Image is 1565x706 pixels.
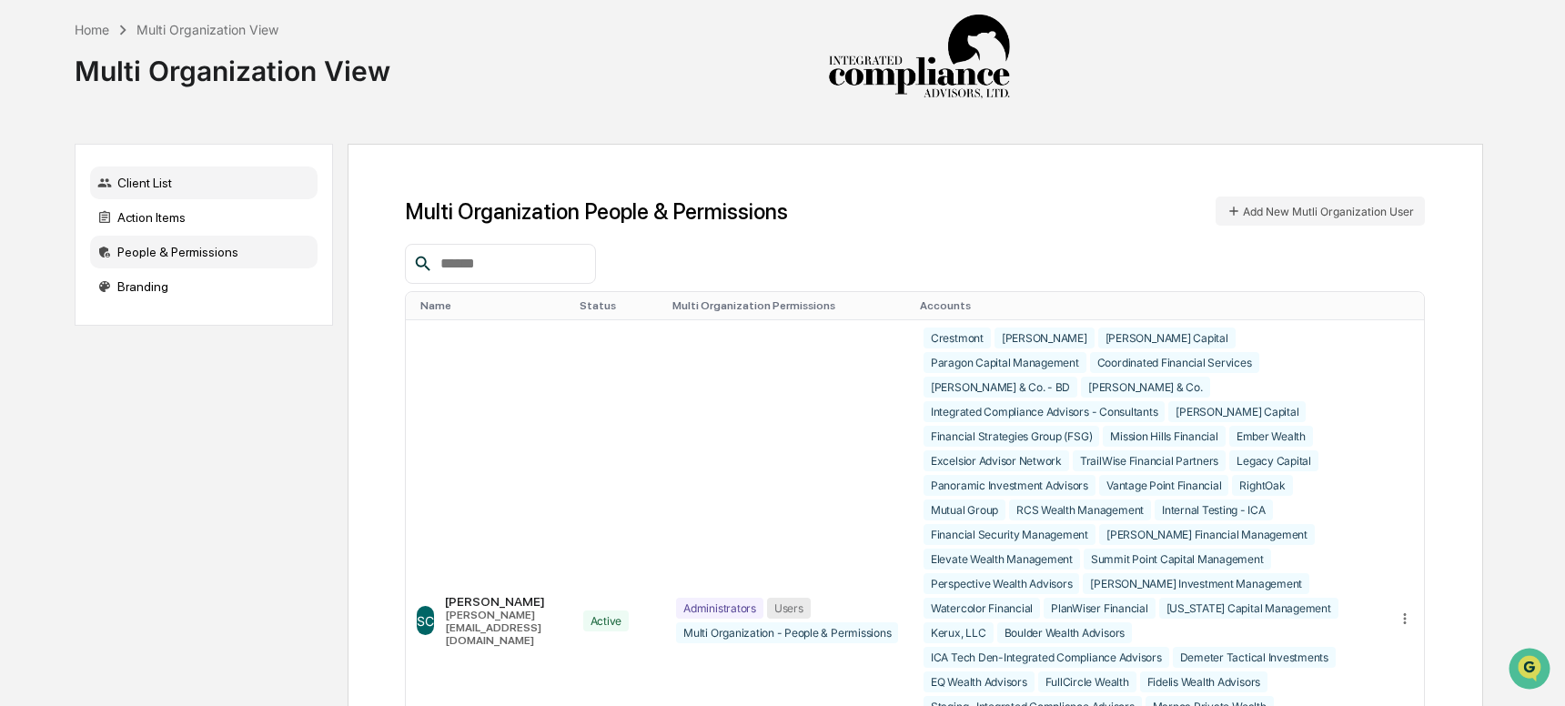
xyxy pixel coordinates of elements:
[150,229,226,247] span: Attestations
[676,622,898,643] div: Multi Organization - People & Permissions
[1090,352,1259,373] div: Coordinated Financial Services
[672,299,905,312] div: Toggle SortBy
[90,201,318,234] div: Action Items
[420,299,565,312] div: Toggle SortBy
[924,352,1086,373] div: Paragon Capital Management
[924,524,1095,545] div: Financial Security Management
[924,499,1005,520] div: Mutual Group
[1155,499,1273,520] div: Internal Testing - ICA
[1081,377,1209,398] div: [PERSON_NAME] & Co.
[18,266,33,280] div: 🔎
[1140,671,1267,692] div: Fidelis Wealth Advisors
[36,229,117,247] span: Preclearance
[828,15,1010,100] img: Integrated Compliance Advisors
[18,139,51,172] img: 1746055101610-c473b297-6a78-478c-a979-82029cc54cd1
[924,549,1080,570] div: Elevate Wealth Management
[924,598,1040,619] div: Watercolor Financial
[1229,450,1318,471] div: Legacy Capital
[924,647,1169,668] div: ICA Tech Den-Integrated Compliance Advisors
[1232,475,1292,496] div: RightOak
[75,40,390,87] div: Multi Organization View
[136,22,278,37] div: Multi Organization View
[1103,426,1225,447] div: Mission Hills Financial
[1216,197,1425,226] button: Add New Mutli Organization User
[75,22,109,37] div: Home
[405,198,788,225] h1: Multi Organization People & Permissions
[924,426,1099,447] div: Financial Strategies Group (FSG)
[1073,450,1226,471] div: TrailWise Financial Partners
[18,38,331,67] p: How can we help?
[924,377,1077,398] div: [PERSON_NAME] & Co. - BD
[181,308,220,322] span: Pylon
[1009,499,1151,520] div: RCS Wealth Management
[1084,549,1271,570] div: Summit Point Capital Management
[90,270,318,303] div: Branding
[132,231,146,246] div: 🗄️
[1229,426,1313,447] div: Ember Wealth
[924,622,994,643] div: Kerux, LLC
[583,610,630,631] div: Active
[1159,598,1338,619] div: [US_STATE] Capital Management
[1044,598,1155,619] div: PlanWiser Financial
[309,145,331,166] button: Start new chat
[1173,647,1336,668] div: Demeter Tactical Investments
[924,671,1035,692] div: EQ Wealth Advisors
[36,264,115,282] span: Data Lookup
[90,166,318,199] div: Client List
[445,609,561,647] div: [PERSON_NAME][EMAIL_ADDRESS][DOMAIN_NAME]
[18,231,33,246] div: 🖐️
[1400,299,1418,312] div: Toggle SortBy
[924,401,1165,422] div: Integrated Compliance Advisors - Consultants
[1099,524,1315,545] div: [PERSON_NAME] Financial Management
[995,328,1095,348] div: [PERSON_NAME]
[580,299,659,312] div: Toggle SortBy
[1083,573,1309,594] div: [PERSON_NAME] Investment Management
[924,573,1080,594] div: Perspective Wealth Advisors
[997,622,1132,643] div: Boulder Wealth Advisors
[125,222,233,255] a: 🗄️Attestations
[1099,475,1228,496] div: Vantage Point Financial
[920,299,1378,312] div: Toggle SortBy
[924,328,991,348] div: Crestmont
[90,236,318,268] div: People & Permissions
[1038,671,1136,692] div: FullCircle Wealth
[924,475,1095,496] div: Panoramic Investment Advisors
[1098,328,1236,348] div: [PERSON_NAME] Capital
[128,308,220,322] a: Powered byPylon
[11,222,125,255] a: 🖐️Preclearance
[62,139,298,157] div: Start new chat
[11,257,122,289] a: 🔎Data Lookup
[767,598,811,619] div: Users
[417,613,434,629] span: SC
[62,157,230,172] div: We're available if you need us!
[445,594,561,609] div: [PERSON_NAME]
[924,450,1069,471] div: Excelsior Advisor Network
[1168,401,1306,422] div: [PERSON_NAME] Capital
[676,598,763,619] div: Administrators
[1507,646,1556,695] iframe: Open customer support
